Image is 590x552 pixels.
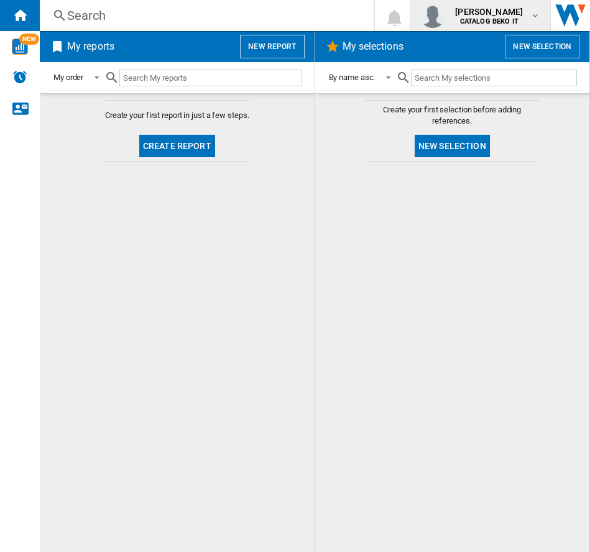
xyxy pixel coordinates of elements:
span: Create your first selection before adding references. [365,104,539,127]
input: Search My selections [411,70,577,86]
img: alerts-logo.svg [12,70,27,84]
div: By name asc. [329,73,376,82]
button: New report [240,35,304,58]
button: New selection [415,135,490,157]
input: Search My reports [119,70,302,86]
h2: My selections [340,35,406,58]
span: Create your first report in just a few steps. [105,110,249,121]
span: [PERSON_NAME] [455,6,523,18]
h2: My reports [65,35,117,58]
img: wise-card.svg [12,38,28,55]
div: Search [67,7,341,24]
b: CATALOG BEKO IT [460,17,519,25]
button: New selection [505,35,579,58]
div: My order [53,73,83,82]
button: Create report [139,135,215,157]
img: profile.jpg [420,3,445,28]
span: NEW [19,34,39,45]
